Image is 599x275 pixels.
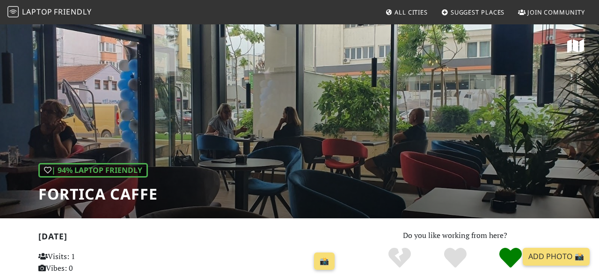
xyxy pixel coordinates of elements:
[523,248,590,266] a: Add Photo 📸
[38,163,148,178] div: | 94% Laptop Friendly
[483,246,539,270] div: Definitely!
[54,7,91,17] span: Friendly
[7,4,92,21] a: LaptopFriendly LaptopFriendly
[381,4,431,21] a: All Cities
[527,8,585,16] span: Join Community
[38,251,131,275] p: Visits: 1 Vibes: 0
[7,6,19,17] img: LaptopFriendly
[38,185,158,203] h1: Fortica caffe
[350,230,561,242] p: Do you like working from here?
[438,4,509,21] a: Suggest Places
[451,8,505,16] span: Suggest Places
[394,8,428,16] span: All Cities
[314,253,335,270] a: 📸
[22,7,52,17] span: Laptop
[514,4,589,21] a: Join Community
[427,246,483,270] div: Yes
[372,246,427,270] div: No
[38,231,338,245] h2: [DATE]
